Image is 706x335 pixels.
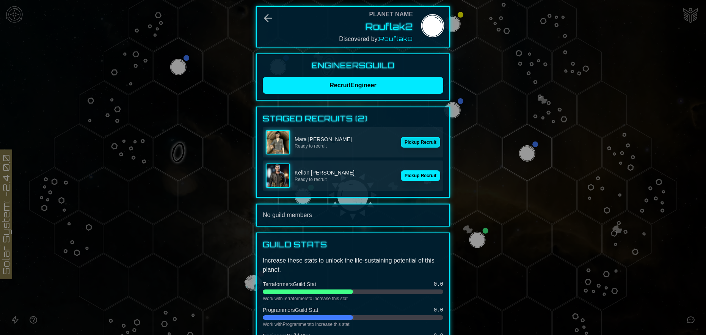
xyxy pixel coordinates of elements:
[295,135,396,143] p: Mara [PERSON_NAME]
[295,143,396,149] p: Ready to recruit
[263,306,318,314] span: Programmers Guild Stat
[267,164,289,187] img: Kellan Grayson
[401,170,440,181] button: Pickup Recruit
[339,34,413,44] div: Discovered by:
[366,20,413,33] button: Rouflak2
[263,60,443,71] h3: Engineers Guild
[267,131,289,154] img: Mara Winslow
[401,137,440,148] button: Pickup Recruit
[369,10,413,19] div: Planet Name
[263,321,443,327] p: Work with Programmers to increase this stat
[379,35,413,42] span: Rouflak8
[263,113,443,124] h3: Staged Recruits ( 2 )
[263,296,443,302] p: Work with Terraformers to increase this stat
[295,176,396,182] p: Ready to recruit
[419,13,446,41] img: Planet Name Editor
[263,77,443,94] button: RecruitEngineer
[434,306,443,314] span: 0.0
[295,169,396,176] p: Kellan [PERSON_NAME]
[263,280,316,288] span: Terraformers Guild Stat
[262,12,274,24] button: Back
[263,256,443,274] p: Increase these stats to unlock the life-sustaining potential of this planet.
[434,280,443,288] span: 0.0
[263,239,443,250] h3: Guild Stats
[263,211,443,220] div: No guild members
